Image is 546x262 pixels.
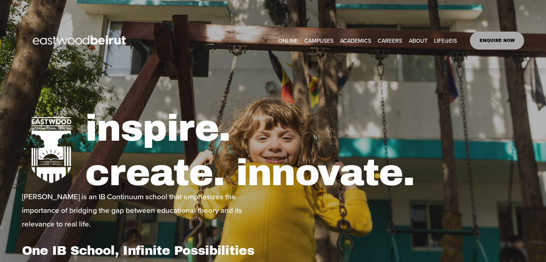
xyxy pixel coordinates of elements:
a: folder dropdown [409,35,428,46]
span: LIFE@EIS [434,36,457,46]
a: ENQUIRE NOW [470,32,524,50]
a: folder dropdown [304,35,333,46]
a: folder dropdown [340,35,371,46]
h1: One IB School, Infinite Possibilities [22,243,271,258]
span: ACADEMICS [340,36,371,46]
span: CAMPUSES [304,36,333,46]
h1: inspire. create. innovate. [85,106,524,195]
img: EastwoodIS Global Site [22,22,139,59]
a: ONLINE [278,35,298,46]
a: folder dropdown [434,35,457,46]
p: [PERSON_NAME] is an IB Continuum school that emphasizes the importance of bridging the gap betwee... [22,190,271,230]
a: CAREERS [378,35,402,46]
span: ABOUT [409,36,428,46]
